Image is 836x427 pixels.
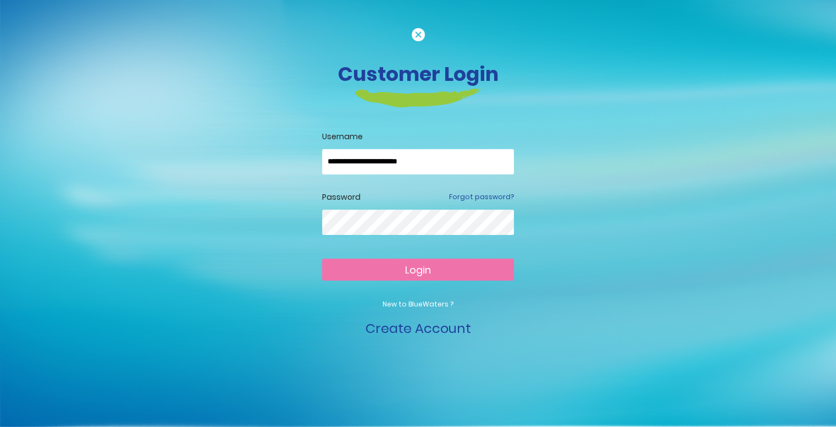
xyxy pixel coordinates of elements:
h3: Customer Login [113,62,723,86]
label: Password [322,191,361,203]
a: Forgot password? [449,192,514,202]
button: Login [322,259,514,281]
span: Login [405,263,431,277]
p: New to BlueWaters ? [322,299,514,309]
a: Create Account [366,319,471,337]
img: login-heading-border.png [355,89,481,107]
label: Username [322,131,514,143]
img: cancel [412,28,425,41]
